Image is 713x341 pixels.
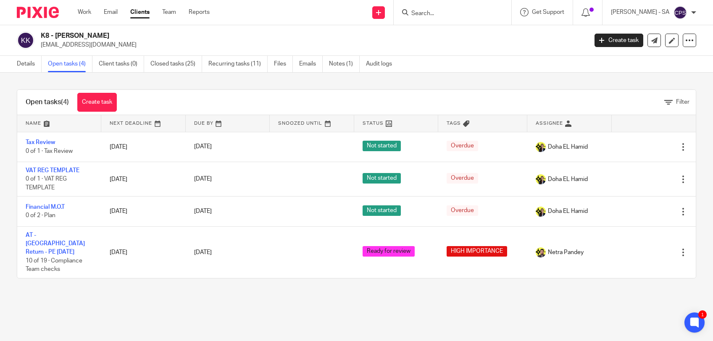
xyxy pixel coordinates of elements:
p: [EMAIL_ADDRESS][DOMAIN_NAME] [41,41,582,49]
span: Overdue [447,173,478,184]
h2: K8 - [PERSON_NAME] [41,31,474,40]
span: Tags [447,121,461,126]
span: 0 of 2 · Plan [26,213,55,219]
a: Audit logs [366,56,398,72]
span: (4) [61,99,69,105]
td: [DATE] [101,132,185,162]
p: [PERSON_NAME] - SA [611,8,669,16]
td: [DATE] [101,226,185,278]
span: [DATE] [194,144,212,150]
a: Create task [595,34,643,47]
h1: Open tasks [26,98,69,107]
a: Tax Review [26,139,55,145]
a: Notes (1) [329,56,360,72]
a: Open tasks (4) [48,56,92,72]
a: Reports [189,8,210,16]
span: Get Support [532,9,564,15]
span: Ready for review [363,246,415,257]
img: svg%3E [17,31,34,49]
td: [DATE] [101,162,185,196]
span: [DATE] [194,209,212,215]
a: Details [17,56,42,72]
a: Team [162,8,176,16]
a: Work [78,8,91,16]
a: Closed tasks (25) [150,56,202,72]
a: Clients [130,8,150,16]
span: [DATE] [194,176,212,182]
span: Filter [676,99,689,105]
td: [DATE] [101,197,185,226]
img: Doha-Starbridge.jpg [536,142,546,152]
a: Client tasks (0) [99,56,144,72]
span: Not started [363,173,401,184]
a: Emails [299,56,323,72]
span: 10 of 19 · Compliance Team checks [26,258,82,273]
a: Financial M.O.T [26,204,65,210]
span: [DATE] [194,249,212,255]
a: AT - [GEOGRAPHIC_DATA] Return - PE [DATE] [26,232,85,255]
span: Snoozed Until [278,121,322,126]
a: Email [104,8,118,16]
span: Doha EL Hamid [548,143,588,151]
a: Recurring tasks (11) [208,56,268,72]
img: Doha-Starbridge.jpg [536,174,546,184]
span: Doha EL Hamid [548,175,588,184]
a: VAT REG TEMPLATE [26,168,79,173]
img: Doha-Starbridge.jpg [536,207,546,217]
a: Files [274,56,293,72]
span: Not started [363,141,401,151]
span: Doha EL Hamid [548,207,588,215]
span: 0 of 1 · VAT REG TEMPLATE [26,176,67,191]
span: 0 of 1 · Tax Review [26,148,73,154]
div: 1 [698,310,707,319]
a: Create task [77,93,117,112]
span: Status [363,121,384,126]
input: Search [410,10,486,18]
span: Not started [363,205,401,216]
span: Netra Pandey [548,248,584,257]
span: Overdue [447,141,478,151]
span: Overdue [447,205,478,216]
img: Netra-New-Starbridge-Yellow.jpg [536,247,546,257]
img: Pixie [17,7,59,18]
span: HIGH IMPORTANCE [447,246,507,257]
img: svg%3E [674,6,687,19]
